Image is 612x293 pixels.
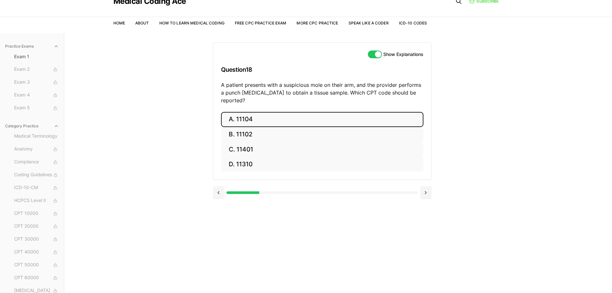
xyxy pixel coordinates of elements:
[12,234,61,244] button: CPT 30000
[14,184,59,191] span: ICD-10-CM
[113,21,125,25] a: Home
[14,210,59,217] span: CPT 10000
[12,221,61,232] button: CPT 20000
[14,79,59,86] span: Exam 3
[235,21,287,25] a: Free CPC Practice Exam
[14,223,59,230] span: CPT 20000
[3,41,61,51] button: Practice Exams
[12,90,61,100] button: Exam 4
[12,77,61,87] button: Exam 3
[12,64,61,75] button: Exam 2
[14,146,59,153] span: Anatomy
[14,249,59,256] span: CPT 40000
[12,131,61,142] button: Medical Terminology
[14,105,59,112] span: Exam 5
[14,159,59,166] span: Compliance
[221,157,423,172] button: D. 11310
[12,183,61,193] button: ICD-10-CM
[159,21,225,25] a: How to Learn Medical Coding
[12,157,61,167] button: Compliance
[14,261,59,269] span: CPT 50000
[12,170,61,180] button: Coding Guidelines
[221,142,423,157] button: C. 11401
[349,21,389,25] a: Speak Like a Coder
[14,92,59,99] span: Exam 4
[383,52,423,57] label: Show Explanations
[14,133,59,140] span: Medical Terminology
[14,197,59,204] span: HCPCS Level II
[221,60,423,79] h3: Question 18
[297,21,338,25] a: More CPC Practice
[221,81,423,104] p: A patient presents with a suspicious mole on their arm, and the provider performs a punch [MEDICA...
[12,260,61,270] button: CPT 50000
[14,53,59,60] span: Exam 1
[3,121,61,131] button: Category Practice
[14,236,59,243] span: CPT 30000
[221,127,423,142] button: B. 11102
[12,208,61,219] button: CPT 10000
[14,171,59,179] span: Coding Guidelines
[12,247,61,257] button: CPT 40000
[12,51,61,62] button: Exam 1
[221,112,423,127] button: A. 11104
[12,273,61,283] button: CPT 60000
[14,274,59,281] span: CPT 60000
[14,66,59,73] span: Exam 2
[135,21,149,25] a: About
[12,196,61,206] button: HCPCS Level II
[12,144,61,154] button: Anatomy
[399,21,427,25] a: ICD-10 Codes
[12,103,61,113] button: Exam 5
